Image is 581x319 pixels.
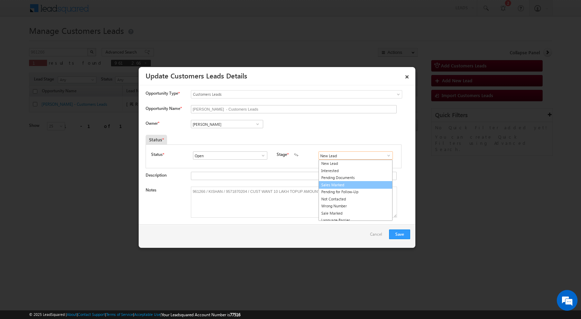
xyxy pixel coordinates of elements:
[151,151,163,158] label: Status
[257,152,266,159] a: Show All Items
[230,312,240,317] span: 77516
[319,188,392,196] a: Pending for Follow-Up
[382,152,391,159] a: Show All Items
[78,312,105,317] a: Contact Support
[146,187,156,193] label: Notes
[146,135,167,144] div: Status
[319,174,392,181] a: Pending Documents
[319,210,392,217] a: Sale Marked
[113,3,130,20] div: Minimize live chat window
[191,120,263,128] input: Type to Search
[319,151,393,160] input: Type to Search
[134,312,160,317] a: Acceptable Use
[319,203,392,210] a: Wrong Number
[162,312,240,317] span: Your Leadsquared Account Number is
[12,36,29,45] img: d_60004797649_company_0_60004797649
[319,167,392,175] a: Interested
[94,213,126,222] em: Start Chat
[146,90,178,96] span: Opportunity Type
[106,312,133,317] a: Terms of Service
[146,71,247,80] a: Update Customers Leads Details
[253,121,262,128] a: Show All Items
[146,172,167,178] label: Description
[319,217,392,224] a: Language Barrier
[67,312,77,317] a: About
[146,106,182,111] label: Opportunity Name
[193,151,267,160] input: Type to Search
[370,229,386,243] a: Cancel
[191,91,374,97] span: Customers Leads
[319,196,392,203] a: Not Contacted
[29,311,240,318] span: © 2025 LeadSquared | | | | |
[36,36,116,45] div: Chat with us now
[191,90,402,98] a: Customers Leads
[9,64,126,207] textarea: Type your message and hit 'Enter'
[277,151,287,158] label: Stage
[401,69,413,82] a: ×
[319,181,393,189] a: Sales Marked
[319,160,392,167] a: New Lead
[389,229,410,239] button: Save
[146,121,159,126] label: Owner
